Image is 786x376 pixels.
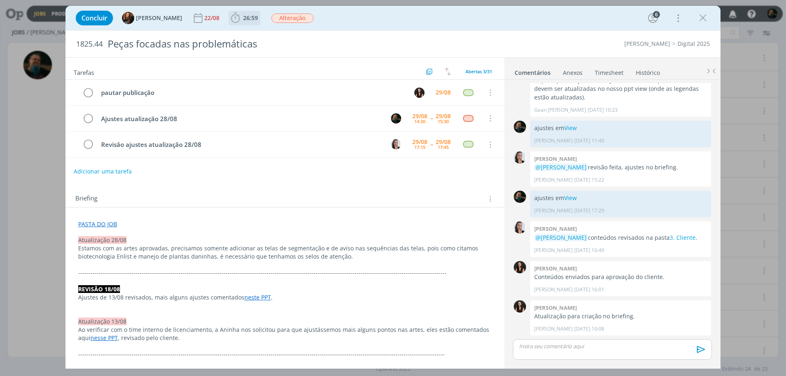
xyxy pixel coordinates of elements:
p: Depois que os ajustes de layout foram feitos pelo D.A, as telas devem ser atualizadas no nosso pp... [534,77,707,101]
div: 29/08 [412,113,427,119]
span: @[PERSON_NAME] [535,163,587,171]
b: [PERSON_NAME] [534,265,577,272]
span: @[PERSON_NAME] [535,234,587,241]
span: Atualização 13/08 [78,317,126,325]
div: 17:15 [414,145,425,149]
p: ajustes em [534,124,707,132]
button: C [390,138,402,151]
span: [DATE] 16:01 [574,286,604,293]
p: [PERSON_NAME] [534,207,573,214]
p: Atualização para criação no briefing. [534,312,707,320]
b: [PERSON_NAME] [534,155,577,162]
span: -- [430,115,433,121]
p: ajustes em [534,194,707,202]
strong: REVISÃO 18/08 [78,285,120,293]
a: neste PPT [244,293,271,301]
p: Gean [PERSON_NAME] [534,106,586,114]
p: [PERSON_NAME] [534,286,573,293]
div: Anexos [563,69,583,77]
a: View [564,124,577,132]
button: I [413,86,425,99]
p: [PERSON_NAME] [534,325,573,333]
p: Ajustes de 13/08 revisados, mais alguns ajustes comentados . [78,293,492,302]
img: M [514,191,526,203]
div: Revisão ajustes atualização 28/08 [97,140,383,150]
span: 26:59 [243,14,258,22]
b: [PERSON_NAME] [534,304,577,311]
div: Ajustes atualização 28/08 [97,114,383,124]
div: 29/08 [436,113,451,119]
button: 26:59 [229,11,260,25]
div: 29/08 [412,139,427,145]
a: nesse PPT [90,334,118,342]
span: [DATE] 10:08 [574,325,604,333]
div: 15:30 [438,119,449,124]
a: Comentários [514,65,551,77]
p: conteúdos revisados na pasta . [534,234,707,242]
div: 14:30 [414,119,425,124]
span: [DATE] 15:22 [574,176,604,184]
a: Histórico [635,65,660,77]
button: 6 [646,11,660,25]
p: -------------------------------------------------------------------------------------------------... [78,350,492,358]
div: 6 [653,11,660,18]
img: I [514,300,526,313]
button: Adicionar uma tarefa [73,164,132,179]
a: Timesheet [594,65,624,77]
img: M [391,113,401,124]
div: dialog [65,6,720,369]
p: [PERSON_NAME] [534,176,573,184]
span: Tarefas [74,67,94,77]
a: [PERSON_NAME] [624,40,670,47]
span: [PERSON_NAME] [136,15,182,21]
div: pautar publicação [97,88,407,98]
span: [DATE] 17:29 [574,207,604,214]
img: M [514,121,526,133]
img: C [514,221,526,234]
a: PASTA DO JOB [78,220,117,228]
span: Briefing [75,194,97,204]
img: C [514,151,526,164]
button: Alteração [271,13,314,23]
img: I [414,88,425,98]
p: [PERSON_NAME] [534,247,573,254]
a: View [564,194,577,202]
span: [DATE] 10:23 [588,106,618,114]
p: revisão feita, ajustes no briefing. [534,163,707,171]
img: T [122,12,134,24]
span: -- [430,142,433,147]
span: Alteração [271,14,314,23]
button: T[PERSON_NAME] [122,12,182,24]
a: Digital 2025 [678,40,710,47]
p: Conteúdos enviados para aprovação do cliente. [534,273,707,281]
span: 1825.44 [76,40,103,49]
div: Peças focadas nas problemáticas [104,34,443,54]
div: 29/08 [436,139,451,145]
img: C [391,139,401,149]
span: Atualização 28/08 [78,236,126,244]
span: [DATE] 10:49 [574,247,604,254]
p: Estamos com as artes aprovadas, precisamos somente adicionar as telas de segmentação e de aviso n... [78,244,492,261]
div: 29/08 [436,90,451,95]
button: Concluir [76,11,113,25]
button: M [390,112,402,124]
span: Abertas 3/31 [465,68,492,74]
b: [PERSON_NAME] [534,225,577,232]
p: -------------------------------------------------------------------------------------------------... [78,269,492,277]
div: 17:45 [438,145,449,149]
img: arrow-down-up.svg [445,68,451,75]
a: 3. Cliente [670,234,696,241]
p: [PERSON_NAME] [534,137,573,144]
p: Ao verificar com o time interno de licenciamento, a Aninha nos solicitou para que ajustássemos ma... [78,326,492,342]
div: 22/08 [204,15,221,21]
span: [DATE] 11:40 [574,137,604,144]
span: Concluir [81,15,107,21]
img: I [514,261,526,273]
